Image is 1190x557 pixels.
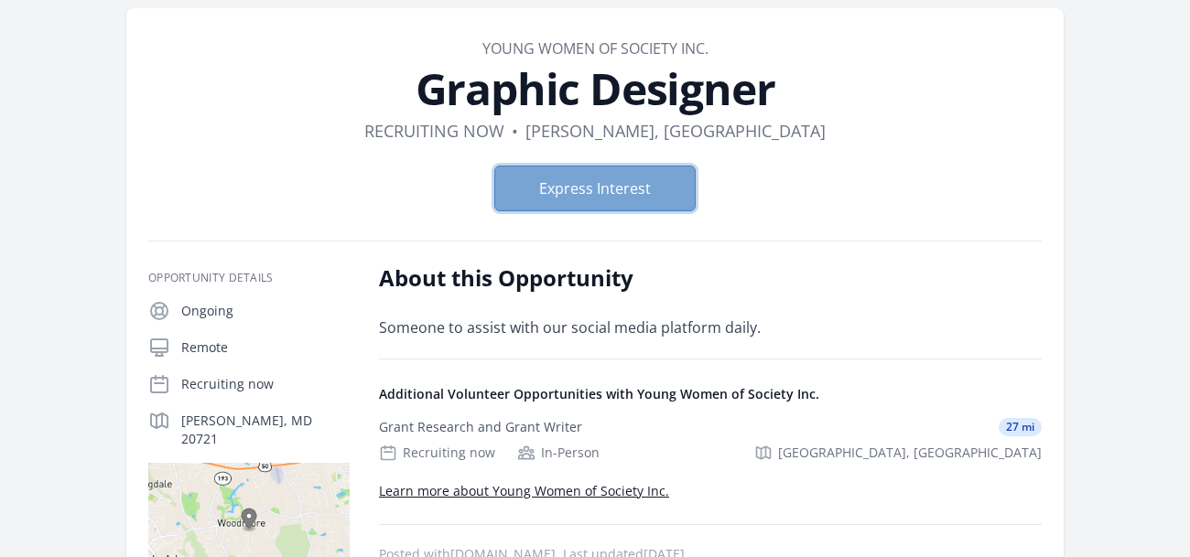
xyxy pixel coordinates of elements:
[364,118,504,144] dd: Recruiting now
[181,302,350,320] p: Ongoing
[181,412,350,448] p: [PERSON_NAME], MD 20721
[379,444,495,462] div: Recruiting now
[148,67,1042,111] h1: Graphic Designer
[148,271,350,285] h3: Opportunity Details
[494,166,696,211] button: Express Interest
[512,118,518,144] div: •
[778,444,1042,462] span: [GEOGRAPHIC_DATA], [GEOGRAPHIC_DATA]
[379,315,914,340] p: Someone to assist with our social media platform daily.
[379,263,914,293] h2: About this Opportunity
[379,385,1042,403] h4: Additional Volunteer Opportunities with Young Women of Society Inc.
[181,375,350,393] p: Recruiting now
[482,38,709,59] a: Young Women of Society Inc.
[999,418,1042,436] span: 27 mi
[181,338,350,357] p: Remote
[379,482,669,499] a: Learn more about Young Women of Society Inc.
[525,118,826,144] dd: [PERSON_NAME], [GEOGRAPHIC_DATA]
[517,444,600,462] div: In-Person
[379,418,582,436] div: Grant Research and Grant Writer
[372,403,1049,477] a: Grant Research and Grant Writer 27 mi Recruiting now In-Person [GEOGRAPHIC_DATA], [GEOGRAPHIC_DATA]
